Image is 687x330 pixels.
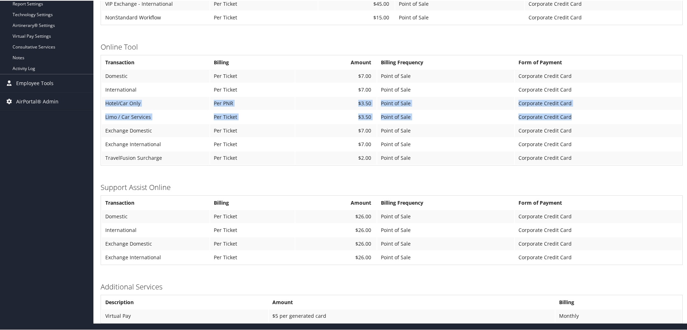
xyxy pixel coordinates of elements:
[269,295,555,308] th: Amount
[555,309,682,322] td: Monthly
[102,196,209,209] th: Transaction
[102,55,209,68] th: Transaction
[515,209,682,222] td: Corporate Credit Card
[210,83,295,96] td: Per Ticket
[515,250,682,263] td: Corporate Credit Card
[377,223,514,236] td: Point of Sale
[555,295,682,308] th: Billing
[295,250,377,263] td: $26.00
[515,137,682,150] td: Corporate Credit Card
[102,223,209,236] td: International
[515,196,682,209] th: Form of Payment
[102,250,209,263] td: Exchange International
[318,10,395,23] td: $15.00
[377,250,514,263] td: Point of Sale
[377,110,514,123] td: Point of Sale
[377,124,514,136] td: Point of Sale
[102,137,209,150] td: Exchange International
[295,137,377,150] td: $7.00
[295,151,377,164] td: $2.00
[102,209,209,222] td: Domestic
[515,55,682,68] th: Form of Payment
[210,137,295,150] td: Per Ticket
[515,237,682,250] td: Corporate Credit Card
[210,223,295,236] td: Per Ticket
[16,92,59,110] span: AirPortal® Admin
[395,10,524,23] td: Point of Sale
[515,124,682,136] td: Corporate Credit Card
[377,55,514,68] th: Billing Frequency
[377,69,514,82] td: Point of Sale
[102,83,209,96] td: International
[16,74,54,92] span: Employee Tools
[295,223,377,236] td: $26.00
[102,151,209,164] td: TravelFusion Surcharge
[377,209,514,222] td: Point of Sale
[295,83,377,96] td: $7.00
[377,137,514,150] td: Point of Sale
[210,10,318,23] td: Per Ticket
[515,110,682,123] td: Corporate Credit Card
[377,96,514,109] td: Point of Sale
[295,69,377,82] td: $7.00
[210,55,295,68] th: Billing
[102,309,268,322] td: Virtual Pay
[377,196,514,209] th: Billing Frequency
[102,295,268,308] th: Description
[295,209,377,222] td: $26.00
[102,10,209,23] td: NonStandard Workflow
[515,223,682,236] td: Corporate Credit Card
[102,110,209,123] td: Limo / Car Services
[295,55,377,68] th: Amount
[515,151,682,164] td: Corporate Credit Card
[295,124,377,136] td: $7.00
[210,96,295,109] td: Per PNR
[377,83,514,96] td: Point of Sale
[377,237,514,250] td: Point of Sale
[210,151,295,164] td: Per Ticket
[210,69,295,82] td: Per Ticket
[210,250,295,263] td: Per Ticket
[295,196,377,209] th: Amount
[295,96,377,109] td: $3.50
[102,96,209,109] td: Hotel/Car Only
[101,41,683,51] h3: Online Tool
[515,96,682,109] td: Corporate Credit Card
[210,209,295,222] td: Per Ticket
[101,182,683,192] h3: Support Assist Online
[210,237,295,250] td: Per Ticket
[269,309,555,322] td: $5 per generated card
[102,237,209,250] td: Exchange Domestic
[515,83,682,96] td: Corporate Credit Card
[102,69,209,82] td: Domestic
[210,124,295,136] td: Per Ticket
[210,110,295,123] td: Per Ticket
[295,237,377,250] td: $26.00
[377,151,514,164] td: Point of Sale
[102,124,209,136] td: Exchange Domestic
[101,281,683,291] h3: Additional Services
[525,10,682,23] td: Corporate Credit Card
[210,196,295,209] th: Billing
[515,69,682,82] td: Corporate Credit Card
[295,110,377,123] td: $3.50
